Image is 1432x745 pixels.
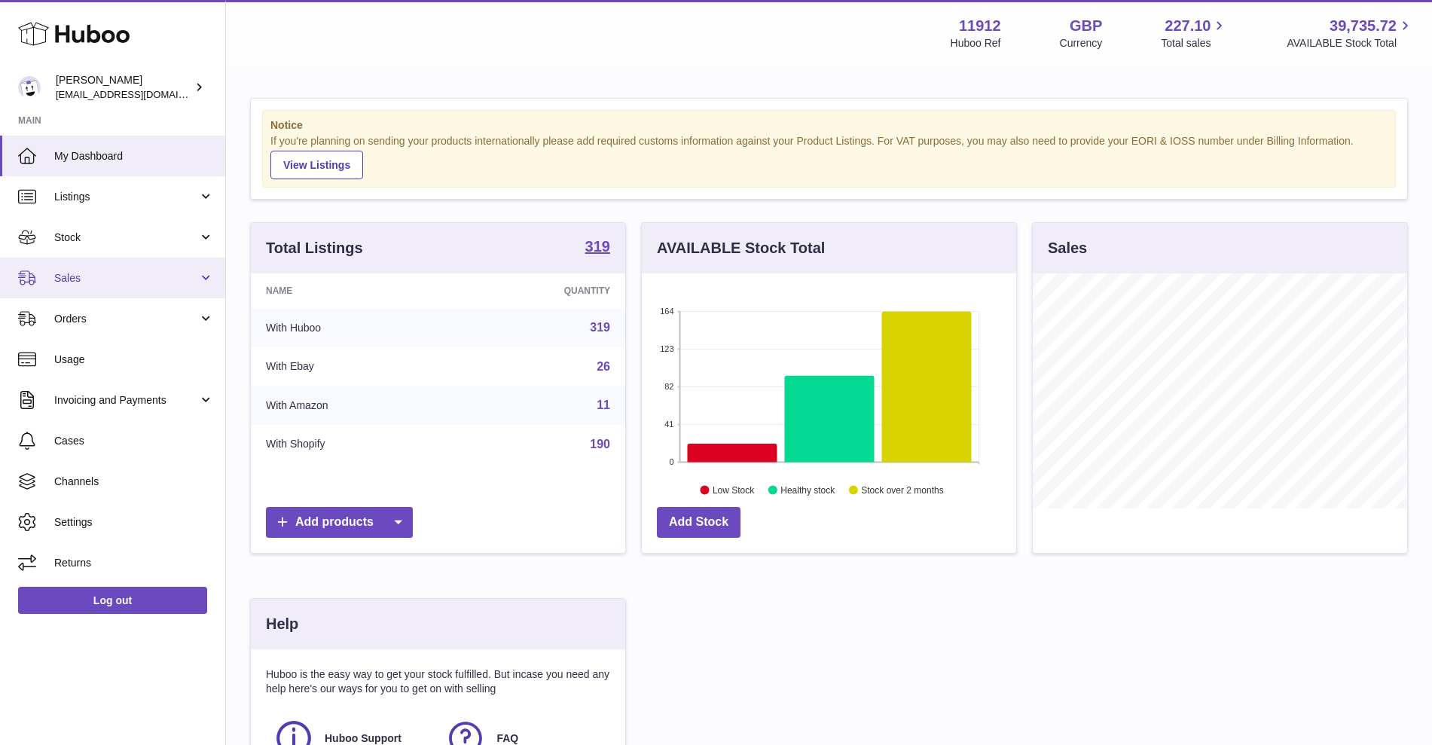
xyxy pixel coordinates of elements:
[251,386,456,425] td: With Amazon
[54,393,198,408] span: Invoicing and Payments
[1048,238,1087,258] h3: Sales
[18,76,41,99] img: info@carbonmyride.com
[251,273,456,308] th: Name
[54,515,214,530] span: Settings
[270,151,363,179] a: View Listings
[590,438,610,450] a: 190
[660,307,673,316] text: 164
[54,434,214,448] span: Cases
[54,475,214,489] span: Channels
[54,149,214,163] span: My Dashboard
[266,507,413,538] a: Add products
[590,321,610,334] a: 319
[54,231,198,245] span: Stock
[657,238,825,258] h3: AVAILABLE Stock Total
[266,667,610,696] p: Huboo is the easy way to get your stock fulfilled. But incase you need any help here's our ways f...
[251,347,456,386] td: With Ebay
[664,420,673,429] text: 41
[266,238,363,258] h3: Total Listings
[597,398,610,411] a: 11
[669,457,673,466] text: 0
[1060,36,1103,50] div: Currency
[1161,36,1228,50] span: Total sales
[1161,16,1228,50] a: 227.10 Total sales
[713,484,755,495] text: Low Stock
[266,614,298,634] h3: Help
[1070,16,1102,36] strong: GBP
[270,118,1388,133] strong: Notice
[56,73,191,102] div: [PERSON_NAME]
[54,312,198,326] span: Orders
[251,308,456,347] td: With Huboo
[251,425,456,464] td: With Shopify
[54,271,198,285] span: Sales
[54,190,198,204] span: Listings
[951,36,1001,50] div: Huboo Ref
[54,556,214,570] span: Returns
[1330,16,1397,36] span: 39,735.72
[657,507,740,538] a: Add Stock
[1287,16,1414,50] a: 39,735.72 AVAILABLE Stock Total
[585,239,610,257] a: 319
[664,382,673,391] text: 82
[780,484,835,495] text: Healthy stock
[56,88,221,100] span: [EMAIL_ADDRESS][DOMAIN_NAME]
[18,587,207,614] a: Log out
[54,353,214,367] span: Usage
[597,360,610,373] a: 26
[959,16,1001,36] strong: 11912
[861,484,943,495] text: Stock over 2 months
[456,273,625,308] th: Quantity
[660,344,673,353] text: 123
[270,134,1388,179] div: If you're planning on sending your products internationally please add required customs informati...
[1165,16,1211,36] span: 227.10
[585,239,610,254] strong: 319
[1287,36,1414,50] span: AVAILABLE Stock Total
